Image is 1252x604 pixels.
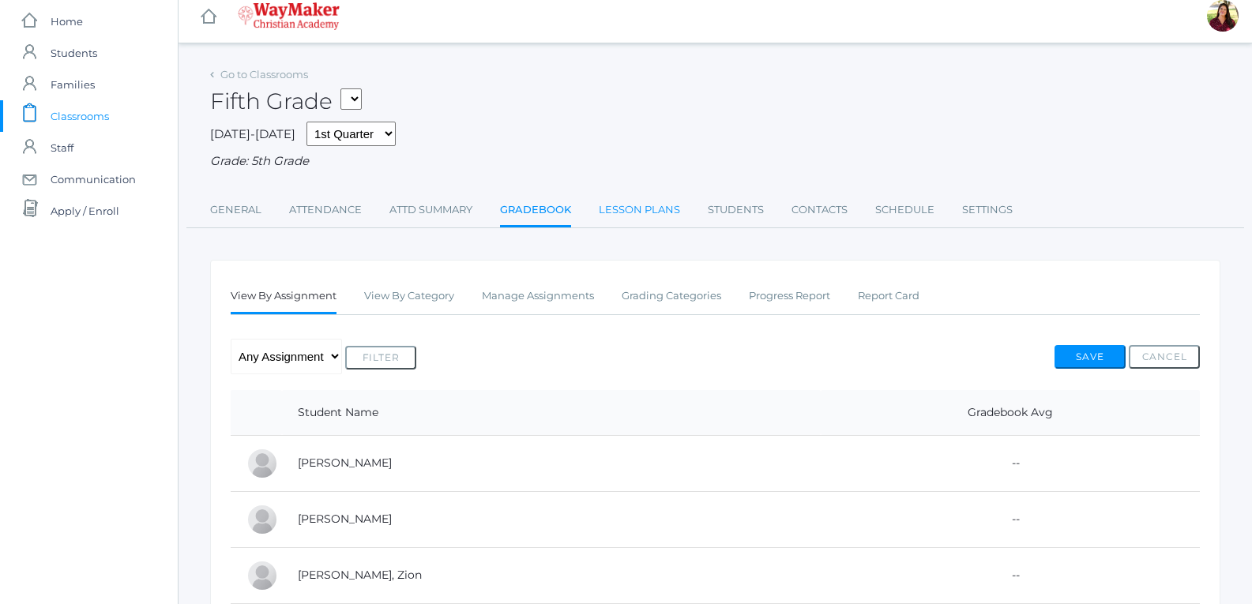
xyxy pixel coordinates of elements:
a: Report Card [858,280,919,312]
span: [DATE]-[DATE] [210,126,295,141]
span: Home [51,6,83,37]
div: Claire Baker [246,448,278,479]
a: Grading Categories [622,280,721,312]
a: [PERSON_NAME] [298,512,392,526]
td: -- [821,547,1200,603]
a: [PERSON_NAME] [298,456,392,470]
button: Save [1055,345,1126,369]
th: Gradebook Avg [821,390,1200,436]
span: Apply / Enroll [51,195,119,227]
th: Student Name [282,390,821,436]
div: Grade: 5th Grade [210,152,1220,171]
a: Lesson Plans [599,194,680,226]
button: Filter [345,346,416,370]
a: Manage Assignments [482,280,594,312]
a: [PERSON_NAME], Zion [298,568,422,582]
a: Attd Summary [389,194,472,226]
img: 4_waymaker-logo-stack-white.png [238,2,340,30]
a: View By Assignment [231,280,336,314]
a: Progress Report [749,280,830,312]
div: Josie Bassett [246,504,278,535]
span: Families [51,69,95,100]
button: Cancel [1129,345,1200,369]
a: Go to Classrooms [220,68,308,81]
a: General [210,194,261,226]
a: Settings [962,194,1013,226]
a: Students [708,194,764,226]
span: Communication [51,163,136,195]
td: -- [821,491,1200,547]
span: Students [51,37,97,69]
span: Staff [51,132,73,163]
a: Schedule [875,194,934,226]
a: Attendance [289,194,362,226]
span: Classrooms [51,100,109,132]
a: View By Category [364,280,454,312]
a: Gradebook [500,194,571,228]
h2: Fifth Grade [210,89,362,114]
div: Zion Davenport [246,560,278,591]
td: -- [821,435,1200,491]
a: Contacts [791,194,848,226]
